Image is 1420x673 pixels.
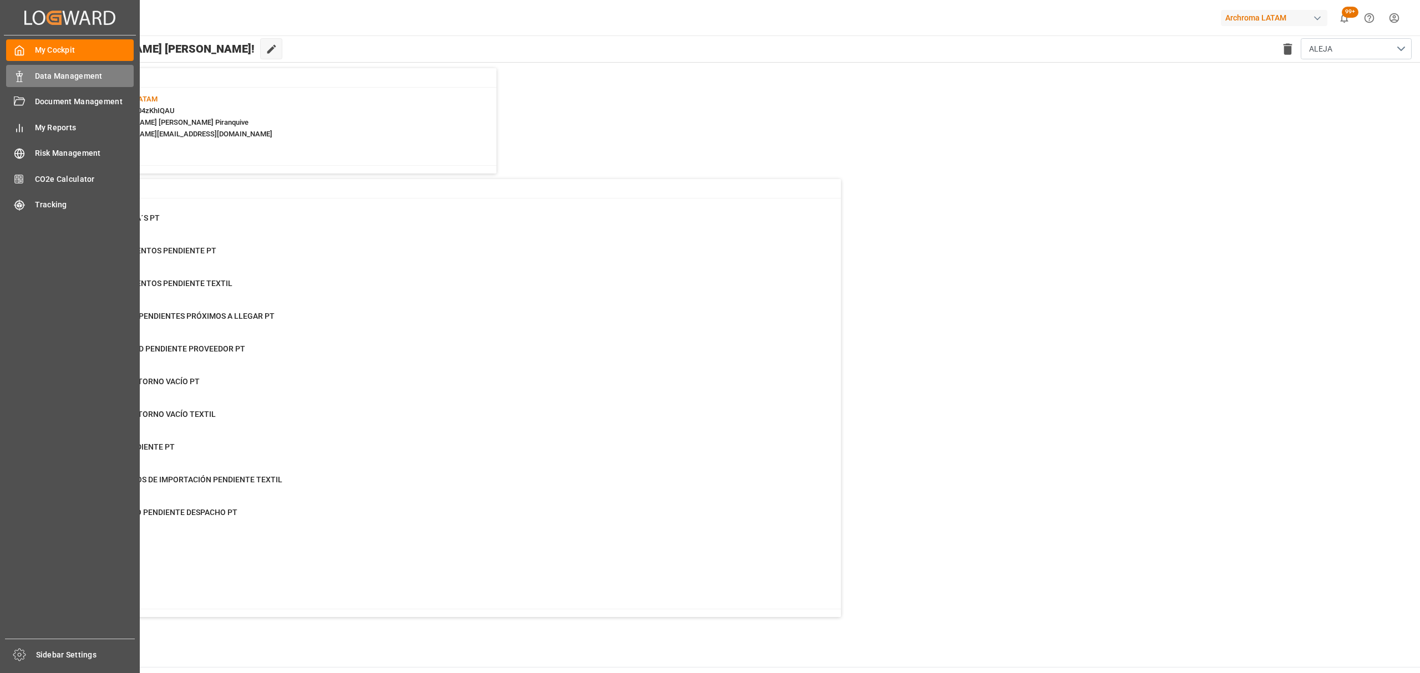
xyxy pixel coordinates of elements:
a: 4PAGADOS PERO PENDIENTE DESPACHO PTFinal Delivery [57,507,827,530]
span: Hello [PERSON_NAME] [PERSON_NAME]! [46,38,255,59]
a: Tracking [6,194,134,216]
a: My Reports [6,116,134,138]
span: PENDIENTE RETORNO VACÍO PT [85,377,200,386]
a: 2BL RELEASEFinal Delivery [57,539,827,563]
a: 0PENDIENTE RETORNO VACÍO PTFinal Delivery [57,376,827,399]
span: ALEJA [1309,43,1332,55]
a: 0ENTREGA PENDIENTE PTFinal Delivery [57,441,827,465]
span: CO2e Calculator [35,174,134,185]
a: 0ENVIO DOCUMENTOS PENDIENTE PTPurchase Orders [57,245,827,268]
span: : [PERSON_NAME][EMAIL_ADDRESS][DOMAIN_NAME] [99,130,272,138]
a: Risk Management [6,142,134,164]
span: ENVIO DOCUMENTOS PENDIENTE PT [85,246,216,255]
button: open menu [1301,38,1412,59]
a: 42DISPONIBILIDAD PENDIENTE PROVEEDOR PTPurchase Orders [57,343,827,366]
span: Risk Management [35,147,134,159]
button: Archroma LATAM [1221,7,1332,28]
a: Data Management [6,65,134,86]
button: show 100 new notifications [1332,6,1357,30]
span: PAGADOS PERO PENDIENTE DESPACHO PT [85,508,237,517]
a: 0PENDIENTE RETORNO VACÍO TEXTILFinal Delivery [57,409,827,432]
span: Tracking [35,199,134,211]
span: Data Management [35,70,134,82]
span: My Cockpit [35,44,134,56]
span: 99+ [1342,7,1358,18]
span: : [PERSON_NAME] [PERSON_NAME] Piranquive [99,118,248,126]
a: Document Management [6,91,134,113]
button: Help Center [1357,6,1382,30]
a: 155DOCUMENTOS PENDIENTES PRÓXIMOS A LLEGAR PTPurchase Orders [57,310,827,334]
span: PENDIENTE RETORNO VACÍO TEXTIL [85,410,216,419]
span: My Reports [35,122,134,134]
span: DISPONIBILIDAD PENDIENTE PROVEEDOR PT [85,344,245,353]
span: ENVIO DOCUMENTOS PENDIENTE TEXTIL [85,279,232,288]
span: Sidebar Settings [36,649,135,661]
a: CO2e Calculator [6,168,134,190]
a: 8ENVIO DOCUMENTOS PENDIENTE TEXTILPurchase Orders [57,278,827,301]
div: Archroma LATAM [1221,10,1327,26]
span: PAGO DERECHOS DE IMPORTACIÓN PENDIENTE TEXTIL [85,475,282,484]
a: My Cockpit [6,39,134,61]
a: 101PAGO DERECHOS DE IMPORTACIÓN PENDIENTE TEXTILFinal Delivery [57,474,827,497]
span: DOCUMENTOS PENDIENTES PRÓXIMOS A LLEGAR PT [85,312,275,320]
a: 6CAMBIO DE ETA´S PTContainer Schema [57,212,827,236]
span: Document Management [35,96,134,108]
